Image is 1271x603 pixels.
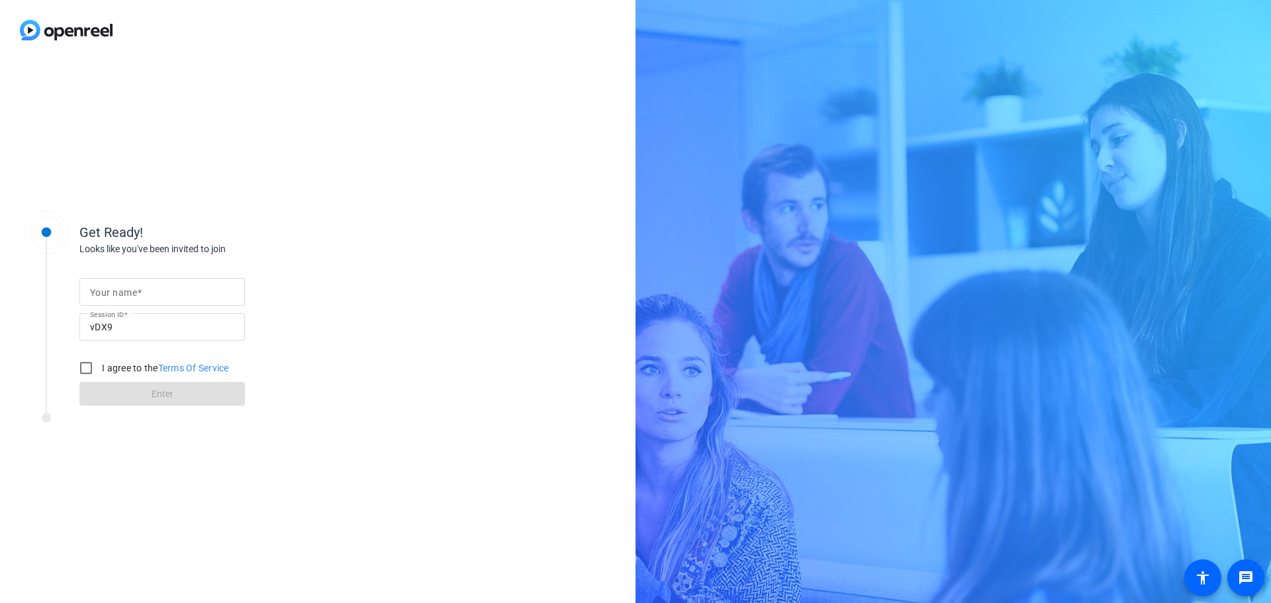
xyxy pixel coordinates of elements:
[1238,570,1254,586] mat-icon: message
[90,287,137,298] mat-label: Your name
[79,242,344,256] div: Looks like you've been invited to join
[79,222,344,242] div: Get Ready!
[158,363,229,373] a: Terms Of Service
[90,310,124,318] mat-label: Session ID
[99,361,229,375] label: I agree to the
[1195,570,1211,586] mat-icon: accessibility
